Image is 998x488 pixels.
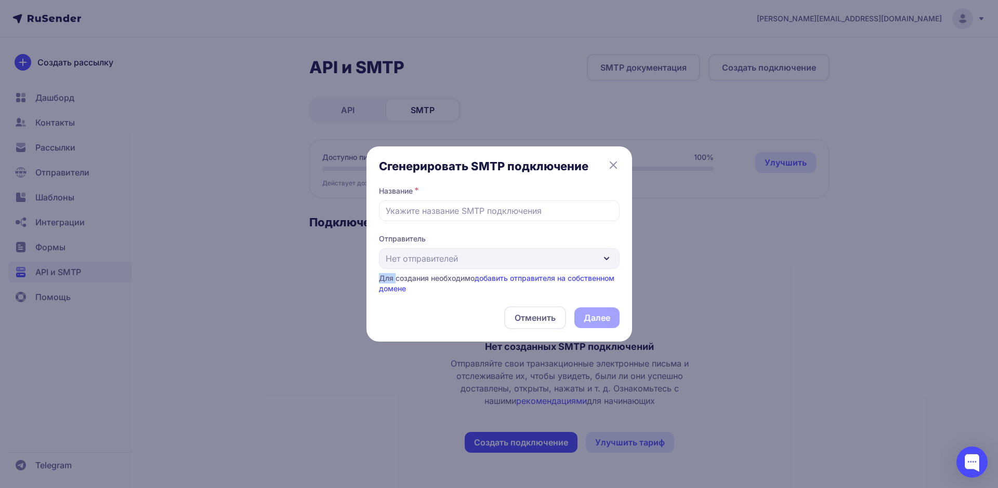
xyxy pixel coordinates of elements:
span: Отправитель [379,234,620,244]
span: Для создания необходимо [379,274,614,293]
button: Отменить [504,306,566,329]
h3: Сгенерировать SMTP подключение [379,159,620,173]
a: добавить отправителя на собственном домене [379,274,614,293]
label: Название [379,186,413,196]
input: Укажите название SMTP подключения [379,200,620,221]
